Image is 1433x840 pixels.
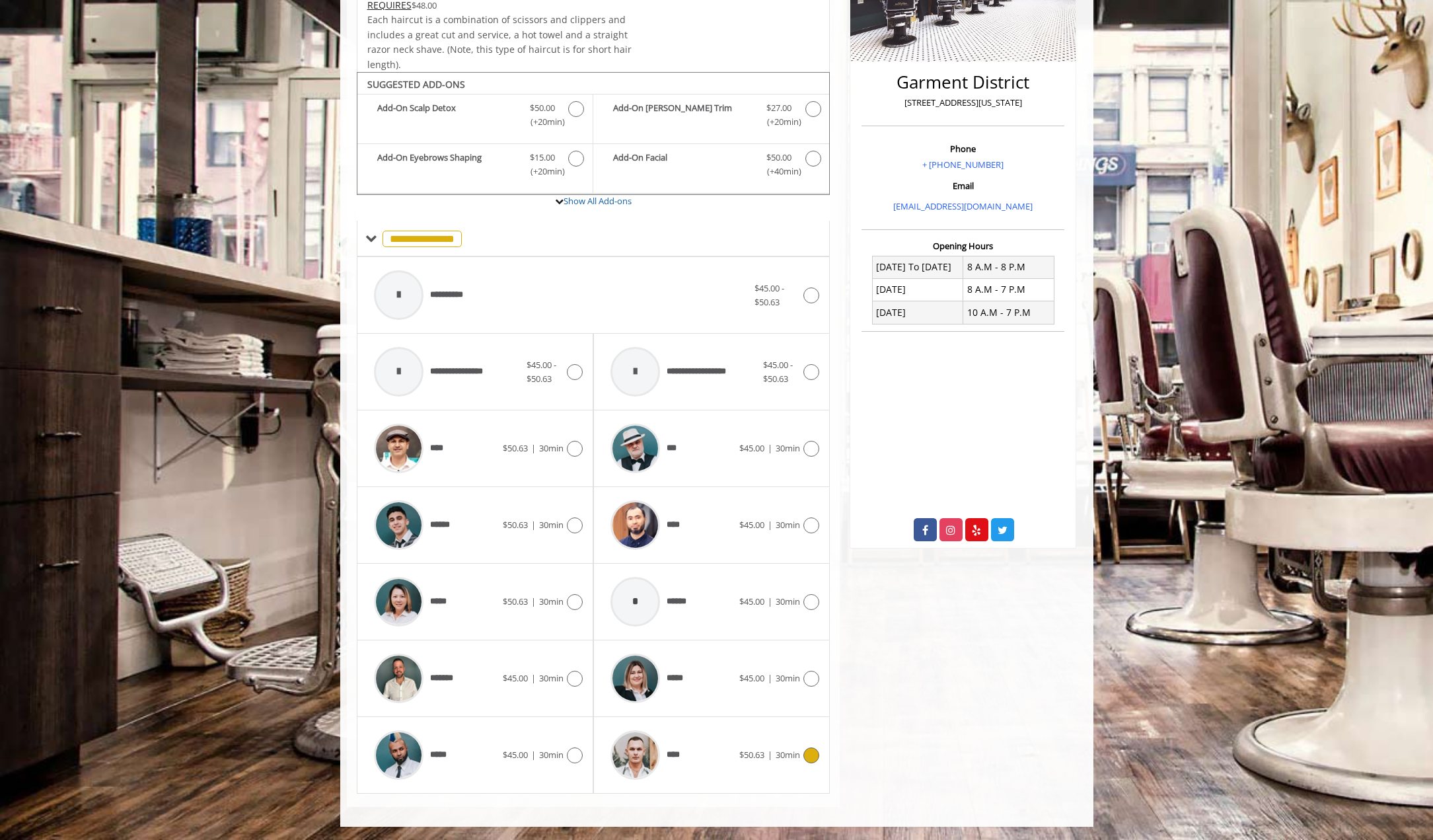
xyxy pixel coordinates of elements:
span: $45.00 - $50.63 [754,282,784,308]
span: 30min [776,595,800,607]
span: (+40min ) [759,165,798,178]
label: Add-On Scalp Detox [364,101,586,132]
span: $50.00 [530,101,555,115]
span: $50.63 [739,749,764,761]
span: $45.00 [739,442,764,454]
span: | [768,442,772,454]
span: | [531,442,536,454]
p: [STREET_ADDRESS][US_STATE] [865,96,1061,110]
a: Show All Add-ons [564,195,632,207]
span: 30min [539,749,564,761]
span: $15.00 [530,151,555,165]
span: $27.00 [766,101,791,115]
b: Add-On [PERSON_NAME] Trim [613,101,753,129]
span: $45.00 [739,595,764,607]
span: $45.00 [503,672,528,684]
span: $45.00 - $50.63 [763,359,793,385]
label: Add-On Facial [600,151,823,182]
h3: Email [865,181,1061,190]
span: 30min [776,749,800,761]
b: Add-On Eyebrows Shaping [377,151,517,178]
a: + [PHONE_NUMBER] [922,159,1004,171]
span: $50.63 [503,595,528,607]
span: | [768,672,772,684]
span: 30min [539,519,564,531]
span: 30min [539,442,564,454]
span: $45.00 [739,519,764,531]
td: [DATE] [872,301,963,324]
span: $50.00 [766,151,791,165]
span: | [531,749,536,761]
span: | [768,519,772,531]
span: Each haircut is a combination of scissors and clippers and includes a great cut and service, a ho... [367,13,632,70]
span: | [531,672,536,684]
span: 30min [539,672,564,684]
span: | [531,595,536,607]
span: (+20min ) [523,165,562,178]
td: [DATE] [872,278,963,301]
span: | [531,519,536,531]
span: $45.00 [503,749,528,761]
a: [EMAIL_ADDRESS][DOMAIN_NAME] [893,200,1033,212]
span: | [768,749,772,761]
td: 10 A.M - 7 P.M [963,301,1054,324]
span: | [768,595,772,607]
span: $45.00 - $50.63 [527,359,556,385]
span: (+20min ) [523,115,562,129]
span: (+20min ) [759,115,798,129]
b: Add-On Scalp Detox [377,101,517,129]
b: Add-On Facial [613,151,753,178]
span: 30min [776,442,800,454]
label: Add-On Eyebrows Shaping [364,151,586,182]
h2: Garment District [865,73,1061,92]
span: $50.63 [503,442,528,454]
td: 8 A.M - 8 P.M [963,256,1054,278]
td: 8 A.M - 7 P.M [963,278,1054,301]
td: [DATE] To [DATE] [872,256,963,278]
span: $45.00 [739,672,764,684]
span: 30min [776,672,800,684]
span: $50.63 [503,519,528,531]
h3: Opening Hours [862,241,1064,250]
b: SUGGESTED ADD-ONS [367,78,465,91]
div: The Made Man Haircut Add-onS [357,72,830,195]
h3: Phone [865,144,1061,153]
span: 30min [776,519,800,531]
span: 30min [539,595,564,607]
label: Add-On Beard Trim [600,101,823,132]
